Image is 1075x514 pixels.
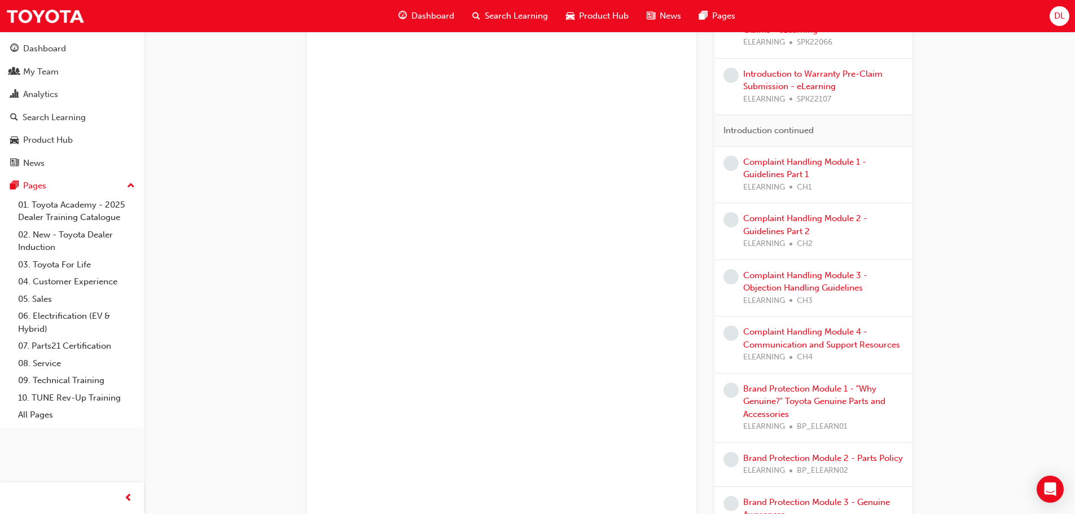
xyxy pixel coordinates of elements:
a: car-iconProduct Hub [557,5,638,28]
span: news-icon [647,9,655,23]
span: CH4 [797,351,813,364]
a: All Pages [14,406,139,424]
span: car-icon [566,9,574,23]
a: 05. Sales [14,291,139,308]
button: DL [1050,6,1069,26]
a: 02. New - Toyota Dealer Induction [14,226,139,256]
span: ELEARNING [743,93,785,106]
span: CH2 [797,238,813,251]
a: My Team [5,61,139,82]
span: Introduction continued [723,124,814,137]
span: SPK22066 [797,36,832,49]
button: Pages [5,175,139,196]
a: Product Hub [5,130,139,151]
span: pages-icon [699,9,708,23]
span: ELEARNING [743,238,785,251]
a: pages-iconPages [690,5,744,28]
a: Introduction to Warranty Pre-Claim Submission - eLearning [743,69,883,92]
span: learningRecordVerb_NONE-icon [723,452,739,467]
span: search-icon [472,9,480,23]
span: learningRecordVerb_NONE-icon [723,496,739,511]
span: guage-icon [398,9,407,23]
span: learningRecordVerb_NONE-icon [723,212,739,227]
span: learningRecordVerb_NONE-icon [723,269,739,284]
span: learningRecordVerb_NONE-icon [723,156,739,171]
span: Dashboard [411,10,454,23]
a: Brand Protection Module 2 - Parts Policy [743,453,903,463]
a: Complaint Handling Module 4 - Communication and Support Resources [743,327,900,350]
span: Search Learning [485,10,548,23]
span: ELEARNING [743,464,785,477]
a: 07. Parts21 Certification [14,337,139,355]
div: Open Intercom Messenger [1037,476,1064,503]
span: prev-icon [124,491,133,506]
span: SPK22107 [797,93,831,106]
a: 10. TUNE Rev-Up Training [14,389,139,407]
span: News [660,10,681,23]
a: guage-iconDashboard [389,5,463,28]
a: 01. Toyota Academy - 2025 Dealer Training Catalogue [14,196,139,226]
span: ELEARNING [743,351,785,364]
img: Trak [6,3,85,29]
span: BP_ELEARN01 [797,420,848,433]
span: ELEARNING [743,295,785,307]
a: Complaint Handling Module 2 - Guidelines Part 2 [743,213,867,236]
a: news-iconNews [638,5,690,28]
a: 04. Customer Experience [14,273,139,291]
a: Dashboard [5,38,139,59]
span: Pages [712,10,735,23]
div: My Team [23,65,59,78]
a: Complaint Handling Module 3 - Objection Handling Guidelines [743,270,867,293]
a: News [5,153,139,174]
a: search-iconSearch Learning [463,5,557,28]
span: car-icon [10,135,19,146]
div: News [23,157,45,170]
a: 09. Technical Training [14,372,139,389]
div: Analytics [23,88,58,101]
a: Analytics [5,84,139,105]
span: pages-icon [10,181,19,191]
span: Product Hub [579,10,629,23]
span: learningRecordVerb_NONE-icon [723,326,739,341]
span: people-icon [10,67,19,77]
span: up-icon [127,179,135,194]
div: Dashboard [23,42,66,55]
button: DashboardMy TeamAnalyticsSearch LearningProduct HubNews [5,36,139,175]
a: Search Learning [5,107,139,128]
span: CH1 [797,181,812,194]
span: ELEARNING [743,420,785,433]
span: ELEARNING [743,181,785,194]
div: Product Hub [23,134,73,147]
a: 03. Toyota For Life [14,256,139,274]
span: news-icon [10,159,19,169]
span: guage-icon [10,44,19,54]
a: 06. Electrification (EV & Hybrid) [14,307,139,337]
a: 08. Service [14,355,139,372]
span: search-icon [10,113,18,123]
a: Introduction to Complex Warranty Claims - eLearning [743,12,878,35]
div: Search Learning [23,111,86,124]
span: CH3 [797,295,813,307]
a: Complaint Handling Module 1 - Guidelines Part 1 [743,157,866,180]
div: Pages [23,179,46,192]
span: chart-icon [10,90,19,100]
a: Brand Protection Module 1 - "Why Genuine?" Toyota Genuine Parts and Accessories [743,384,885,419]
span: learningRecordVerb_NONE-icon [723,68,739,83]
span: BP_ELEARN02 [797,464,848,477]
span: ELEARNING [743,36,785,49]
span: DL [1054,10,1065,23]
span: learningRecordVerb_NONE-icon [723,383,739,398]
